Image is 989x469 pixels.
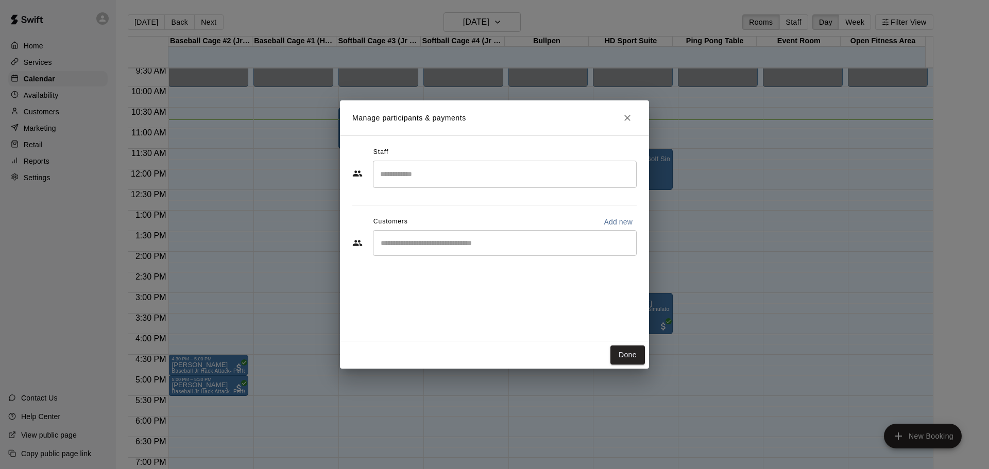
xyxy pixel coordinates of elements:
button: Close [618,109,637,127]
span: Customers [373,214,408,230]
div: Search staff [373,161,637,188]
div: Start typing to search customers... [373,230,637,256]
button: Add new [600,214,637,230]
p: Add new [604,217,633,227]
svg: Customers [352,238,363,248]
span: Staff [373,144,388,161]
svg: Staff [352,168,363,179]
p: Manage participants & payments [352,113,466,124]
button: Done [610,345,645,364]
